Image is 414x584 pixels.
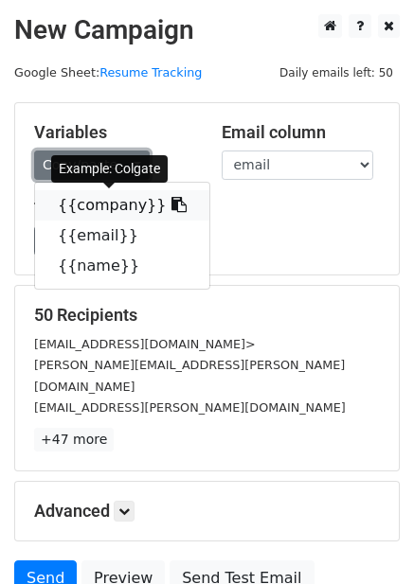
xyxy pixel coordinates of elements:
a: +47 more [34,428,114,451]
h5: Email column [222,122,381,143]
span: Daily emails left: 50 [273,62,400,83]
small: Google Sheet: [14,65,202,80]
a: Copy/paste... [34,150,150,180]
a: Daily emails left: 50 [273,65,400,80]
h2: New Campaign [14,14,400,46]
a: {{email}} [35,221,209,251]
small: [EMAIL_ADDRESS][PERSON_NAME][DOMAIN_NAME] [34,400,346,415]
iframe: Chat Widget [319,493,414,584]
a: {{name}} [35,251,209,281]
small: [PERSON_NAME][EMAIL_ADDRESS][PERSON_NAME][DOMAIN_NAME] [34,358,345,394]
a: {{company}} [35,190,209,221]
small: [EMAIL_ADDRESS][DOMAIN_NAME]> [34,337,256,351]
h5: Advanced [34,501,380,522]
h5: 50 Recipients [34,305,380,326]
a: Resume Tracking [99,65,202,80]
div: Example: Colgate [51,155,168,183]
h5: Variables [34,122,193,143]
